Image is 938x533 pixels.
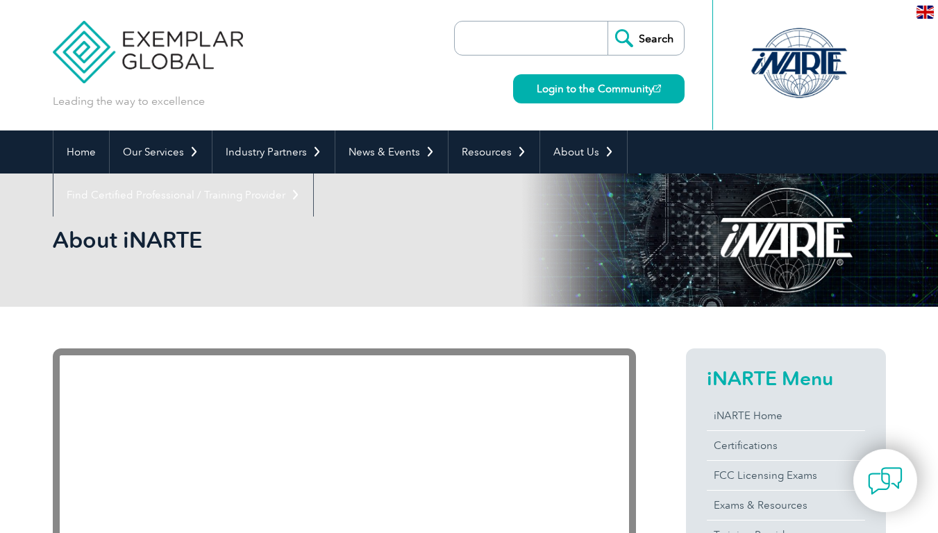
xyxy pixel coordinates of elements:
p: Leading the way to excellence [53,94,205,109]
a: Certifications [707,431,865,460]
input: Search [608,22,684,55]
a: About Us [540,130,627,174]
a: iNARTE Home [707,401,865,430]
h2: iNARTE Menu [707,367,865,389]
a: Home [53,130,109,174]
img: contact-chat.png [868,464,903,498]
a: Resources [449,130,539,174]
img: en [916,6,934,19]
a: Login to the Community [513,74,685,103]
a: Our Services [110,130,212,174]
a: Exams & Resources [707,491,865,520]
a: Industry Partners [212,130,335,174]
img: open_square.png [653,85,661,92]
a: FCC Licensing Exams [707,461,865,490]
a: News & Events [335,130,448,174]
a: Find Certified Professional / Training Provider [53,174,313,217]
h2: About iNARTE [53,229,636,251]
